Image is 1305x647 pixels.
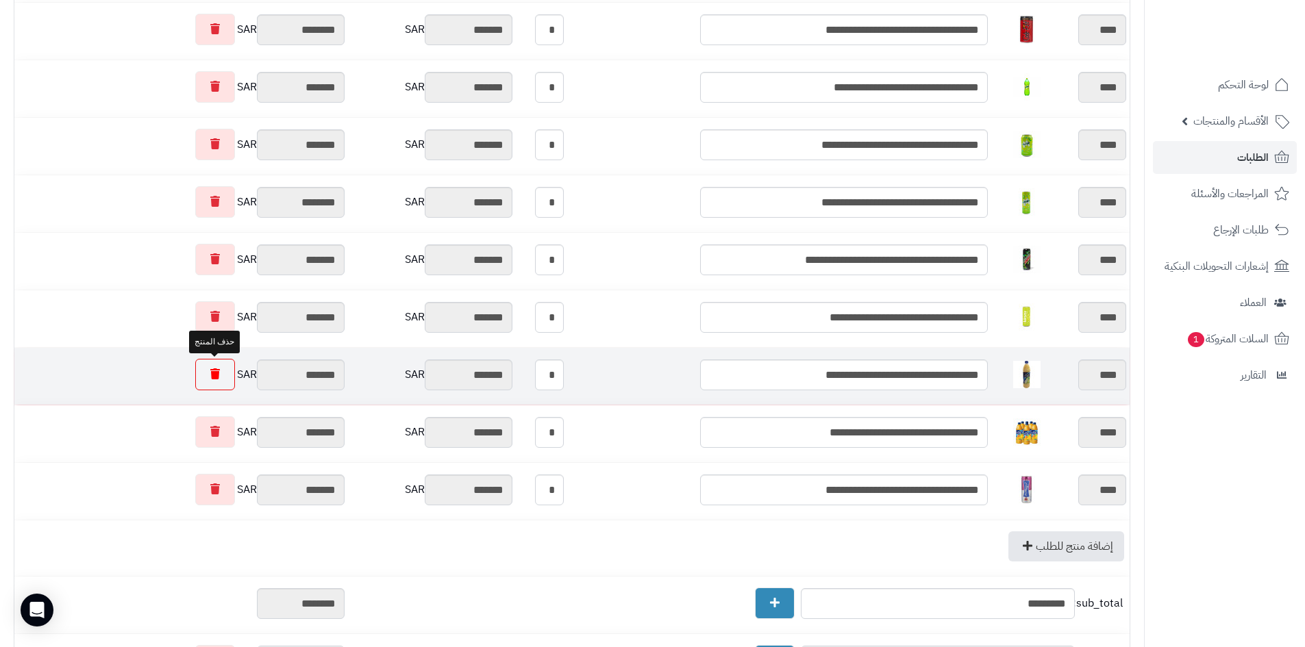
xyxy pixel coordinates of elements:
[18,71,345,103] div: SAR
[1213,220,1269,240] span: طلبات الإرجاع
[351,302,512,333] div: SAR
[1153,141,1297,174] a: الطلبات
[351,14,512,45] div: SAR
[1153,68,1297,101] a: لوحة التحكم
[1013,476,1041,503] img: 1747826414-61V-OTj5P4L._AC_SL1400-40x40.jpg
[18,14,345,45] div: SAR
[351,244,512,275] div: SAR
[1218,75,1269,94] span: لوحة التحكم
[1013,246,1041,273] img: 1747589449-eEOsKJiB4F4Qma4ScYfF0w0O3YO6UDZQ-40x40.jpg
[18,129,345,160] div: SAR
[351,417,512,448] div: SAR
[1013,131,1041,158] img: 1747566452-bf88d184-d280-4ea7-9331-9e3669ef-40x40.jpg
[1153,286,1297,319] a: العملاء
[1078,596,1123,611] span: sub_total:
[1013,16,1041,43] img: 1747536337-61lY7EtfpmL._AC_SL1500-40x40.jpg
[1186,329,1269,348] span: السلات المتروكة
[1008,531,1124,561] a: إضافة منتج للطلب
[1153,250,1297,283] a: إشعارات التحويلات البنكية
[1153,322,1297,355] a: السلات المتروكة1
[1013,303,1041,331] img: 1747642470-SWljGn0cexbESGIzp0sv6aBsGevSp6gP-40x40.jpg
[1240,293,1267,312] span: العملاء
[21,594,53,626] div: Open Intercom Messenger
[18,301,345,333] div: SAR
[1013,188,1041,216] img: 1747566616-1481083d-48b6-4b0f-b89f-c8f09a39-40x40.jpg
[351,474,512,505] div: SAR
[351,129,512,160] div: SAR
[351,359,512,390] div: SAR
[1013,418,1041,446] img: 1747731778-523df628-9c75-48e0-947a-faeaffc9-40x40.jpg
[1153,359,1297,392] a: التقارير
[1193,112,1269,131] span: الأقسام والمنتجات
[1188,332,1204,347] span: 1
[351,72,512,103] div: SAR
[1013,361,1041,388] img: 1747729406-31517YqS%20hL-40x40.jpg
[1165,257,1269,276] span: إشعارات التحويلات البنكية
[18,474,345,505] div: SAR
[1237,148,1269,167] span: الطلبات
[1153,177,1297,210] a: المراجعات والأسئلة
[351,187,512,218] div: SAR
[1191,184,1269,203] span: المراجعات والأسئلة
[1212,38,1292,67] img: logo-2.png
[18,359,345,390] div: SAR
[189,331,240,353] div: حذف المنتج
[1241,366,1267,385] span: التقارير
[18,186,345,218] div: SAR
[1013,73,1041,101] img: 1747544486-c60db756-6ee7-44b0-a7d4-ec449800-40x40.jpg
[18,416,345,448] div: SAR
[18,244,345,275] div: SAR
[1153,214,1297,246] a: طلبات الإرجاع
